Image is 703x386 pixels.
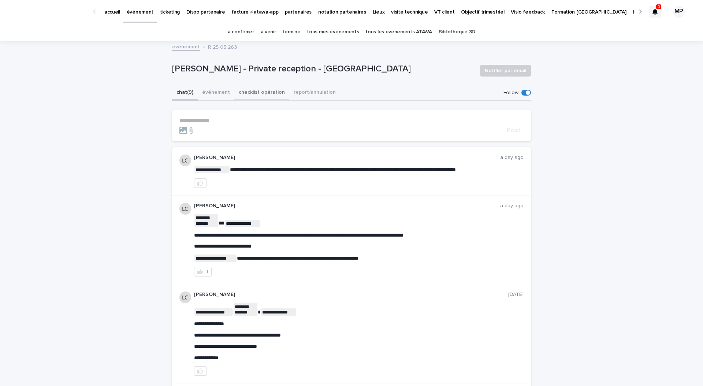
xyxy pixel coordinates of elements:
p: [PERSON_NAME] - Private reception - [GEOGRAPHIC_DATA] [172,64,474,74]
div: MP [673,6,685,18]
button: report/annulation [289,85,340,101]
a: tous mes événements [307,23,359,41]
p: Follow [503,90,518,96]
p: R 25 05 263 [208,42,237,51]
button: Post [504,127,524,134]
a: terminé [282,23,300,41]
a: Bibliothèque 3D [439,23,475,41]
a: à venir [261,23,276,41]
button: like this post [194,366,207,376]
p: [PERSON_NAME] [194,155,500,161]
p: [DATE] [508,292,524,298]
div: 4 [649,6,661,18]
button: chat (9) [172,85,198,101]
a: à confirmer [228,23,254,41]
p: a day ago [500,203,524,209]
p: [PERSON_NAME] [194,203,500,209]
p: a day ago [500,155,524,161]
button: like this post [194,178,207,188]
img: Ls34BcGeRexTGTNfXpUC [15,4,86,19]
button: 1 [194,267,212,276]
button: Notifier par email [480,65,531,77]
a: événement [172,42,200,51]
span: Post [507,127,521,134]
p: [PERSON_NAME] [194,292,508,298]
p: 4 [658,4,660,9]
div: 1 [206,269,208,274]
button: événement [198,85,234,101]
a: tous les événements ATAWA [365,23,432,41]
button: checklist opération [234,85,289,101]
span: Notifier par email [485,67,526,74]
